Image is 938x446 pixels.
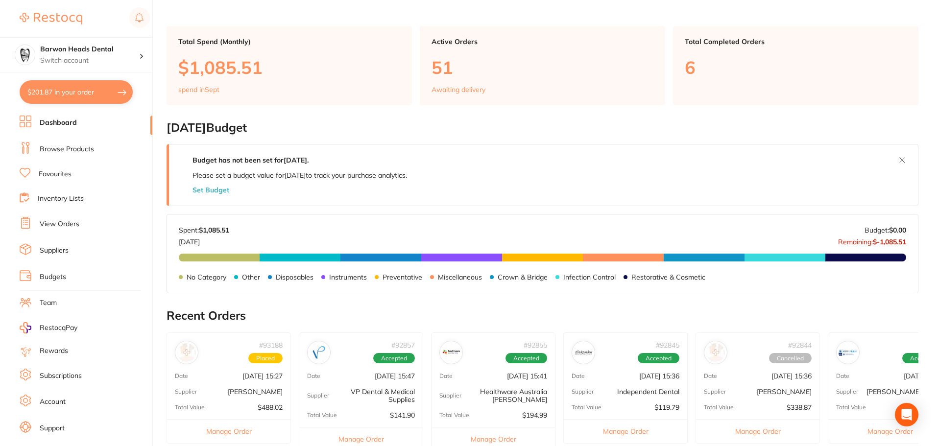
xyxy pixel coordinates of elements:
p: Total Spend (Monthly) [178,38,400,46]
p: $338.87 [787,403,812,411]
button: Set Budget [192,186,229,194]
p: [DATE] 15:36 [771,372,812,380]
a: Account [40,397,66,407]
p: Total Value [704,404,734,411]
button: $201.87 in your order [20,80,133,104]
p: # 93188 [259,341,283,349]
span: RestocqPay [40,323,77,333]
img: Healthware Australia Ridley [442,343,460,362]
a: Team [40,298,57,308]
p: Date [836,373,849,379]
h2: [DATE] Budget [167,121,918,135]
span: Accepted [505,353,547,364]
p: Spent: [179,226,229,234]
p: [DATE] [179,234,229,246]
p: Date [704,373,717,379]
strong: $0.00 [889,226,906,235]
a: Dashboard [40,118,77,128]
button: Manage Order [696,419,819,443]
p: Supplier [704,388,726,395]
a: Total Completed Orders6 [673,26,918,105]
p: Miscellaneous [438,273,482,281]
span: Placed [248,353,283,364]
div: Open Intercom Messenger [895,403,918,426]
strong: Budget has not been set for [DATE] . [192,156,309,164]
h4: Barwon Heads Dental [40,45,139,54]
p: # 92857 [391,341,415,349]
img: Barwon Heads Dental [15,45,35,65]
p: $1,085.51 [178,57,400,77]
p: $194.99 [522,411,547,419]
p: # 92855 [524,341,547,349]
a: Restocq Logo [20,7,82,30]
p: Date [439,373,453,379]
img: RestocqPay [20,322,31,333]
button: Manage Order [564,419,687,443]
button: Manage Order [167,419,290,443]
p: Awaiting delivery [432,86,485,94]
p: Budget: [865,226,906,234]
p: Total Value [836,404,866,411]
p: Total Value [572,404,601,411]
p: Supplier [572,388,594,395]
a: Subscriptions [40,371,82,381]
p: Remaining: [838,234,906,246]
p: Supplier [439,392,461,399]
p: Crown & Bridge [498,273,548,281]
p: Other [242,273,260,281]
p: Supplier [307,392,329,399]
a: Favourites [39,169,72,179]
p: # 92844 [788,341,812,349]
p: # 92845 [656,341,679,349]
p: Supplier [175,388,197,395]
a: Total Spend (Monthly)$1,085.51spend inSept [167,26,412,105]
p: Total Completed Orders [685,38,907,46]
p: Instruments [329,273,367,281]
p: $141.90 [390,411,415,419]
p: Total Value [439,412,469,419]
p: Total Value [307,412,337,419]
p: Infection Control [563,273,616,281]
p: VP Dental & Medical Supplies [329,388,415,403]
p: [DATE] 15:27 [242,372,283,380]
p: Healthware Australia [PERSON_NAME] [461,388,547,403]
p: spend in Sept [178,86,219,94]
p: Date [572,373,585,379]
p: [DATE] 15:47 [375,372,415,380]
a: Support [40,423,65,433]
img: Restocq Logo [20,13,82,24]
p: Supplier [836,388,858,395]
h2: Recent Orders [167,309,918,323]
a: Active Orders51Awaiting delivery [420,26,665,105]
p: Date [307,373,320,379]
span: Accepted [373,353,415,364]
p: [PERSON_NAME] [757,388,812,396]
img: VP Dental & Medical Supplies [310,343,328,362]
p: No Category [187,273,226,281]
p: [DATE] 15:41 [507,372,547,380]
a: RestocqPay [20,322,77,333]
img: Independent Dental [574,343,593,362]
p: 6 [685,57,907,77]
strong: $1,085.51 [199,226,229,235]
span: Accepted [638,353,679,364]
a: Budgets [40,272,66,282]
a: View Orders [40,219,79,229]
p: Preventative [383,273,422,281]
p: [PERSON_NAME] [228,388,283,396]
a: Suppliers [40,246,69,256]
p: Total Value [175,404,205,411]
span: Cancelled [769,353,812,364]
p: Restorative & Cosmetic [631,273,705,281]
p: Independent Dental [617,388,679,396]
a: Inventory Lists [38,194,84,204]
a: Rewards [40,346,68,356]
a: Browse Products [40,144,94,154]
p: [DATE] 15:36 [639,372,679,380]
p: Active Orders [432,38,653,46]
img: Adam Dental [706,343,725,362]
strong: $-1,085.51 [873,237,906,246]
img: Erskine Dental [839,343,857,362]
p: Switch account [40,56,139,66]
p: 51 [432,57,653,77]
